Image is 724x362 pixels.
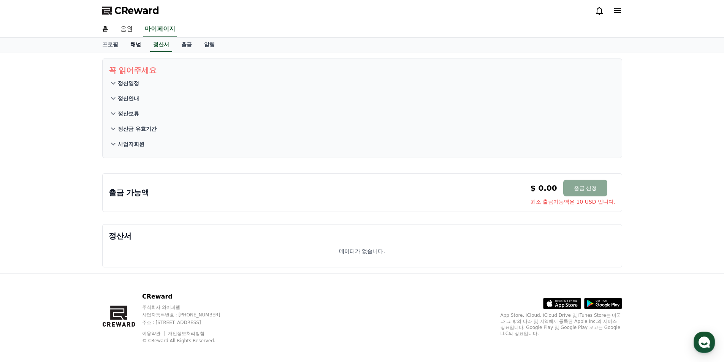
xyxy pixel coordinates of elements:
[142,338,235,344] p: © CReward All Rights Reserved.
[50,241,98,260] a: 대화
[2,241,50,260] a: 홈
[143,21,177,37] a: 마이페이지
[24,252,29,258] span: 홈
[109,231,616,241] p: 정산서
[109,76,616,91] button: 정산일정
[118,79,139,87] p: 정산일정
[142,331,166,336] a: 이용약관
[175,38,198,52] a: 출금
[118,95,139,102] p: 정산안내
[198,38,221,52] a: 알림
[114,5,159,17] span: CReward
[96,21,114,37] a: 홈
[96,38,124,52] a: 프로필
[102,5,159,17] a: CReward
[114,21,139,37] a: 음원
[118,110,139,117] p: 정산보류
[531,183,557,193] p: $ 0.00
[142,304,235,310] p: 주식회사 와이피랩
[109,106,616,121] button: 정산보류
[98,241,146,260] a: 설정
[142,319,235,326] p: 주소 : [STREET_ADDRESS]
[501,312,622,337] p: App Store, iCloud, iCloud Drive 및 iTunes Store는 미국과 그 밖의 나라 및 지역에서 등록된 Apple Inc.의 서비스 상표입니다. Goo...
[563,180,607,196] button: 출금 신청
[109,136,616,152] button: 사업자회원
[150,38,172,52] a: 정산서
[142,312,235,318] p: 사업자등록번호 : [PHONE_NUMBER]
[109,187,149,198] p: 출금 가능액
[109,121,616,136] button: 정산금 유효기간
[531,198,616,206] span: 최소 출금가능액은 10 USD 입니다.
[339,247,385,255] p: 데이터가 없습니다.
[118,125,157,133] p: 정산금 유효기간
[117,252,127,258] span: 설정
[118,140,144,148] p: 사업자회원
[70,253,79,259] span: 대화
[168,331,204,336] a: 개인정보처리방침
[109,65,616,76] p: 꼭 읽어주세요
[124,38,147,52] a: 채널
[142,292,235,301] p: CReward
[109,91,616,106] button: 정산안내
